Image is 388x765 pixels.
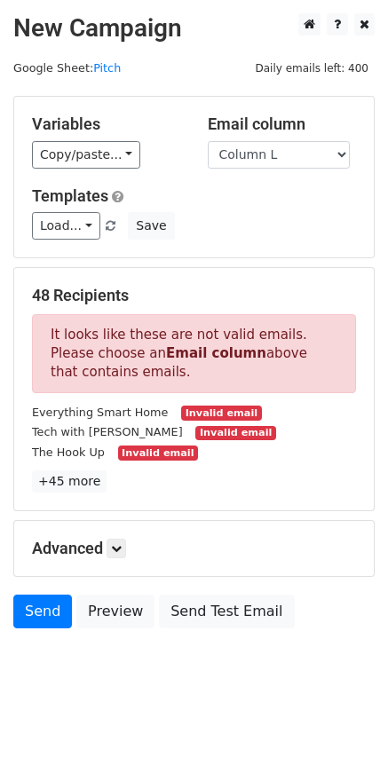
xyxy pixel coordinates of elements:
strong: Email column [166,345,266,361]
small: Invalid email [195,426,275,441]
a: Pitch [93,61,121,75]
a: Send Test Email [159,595,294,628]
h2: New Campaign [13,13,375,43]
a: +45 more [32,470,107,493]
small: Tech with [PERSON_NAME] [32,425,183,438]
small: The Hook Up [32,446,105,459]
a: Load... [32,212,100,240]
p: It looks like these are not valid emails. Please choose an above that contains emails. [32,314,356,393]
a: Preview [76,595,154,628]
iframe: Chat Widget [299,680,388,765]
div: 聊天小组件 [299,680,388,765]
small: Invalid email [181,406,261,421]
small: Invalid email [118,446,198,461]
a: Copy/paste... [32,141,140,169]
small: Google Sheet: [13,61,121,75]
a: Send [13,595,72,628]
h5: Advanced [32,539,356,558]
small: Everything Smart Home [32,406,168,419]
a: Daily emails left: 400 [249,61,375,75]
button: Save [128,212,174,240]
span: Daily emails left: 400 [249,59,375,78]
a: Templates [32,186,108,205]
h5: Variables [32,114,181,134]
h5: 48 Recipients [32,286,356,305]
h5: Email column [208,114,357,134]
